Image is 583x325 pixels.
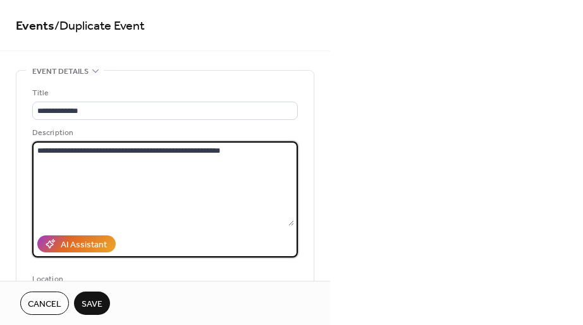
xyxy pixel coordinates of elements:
[32,273,295,286] div: Location
[32,86,295,100] div: Title
[54,14,145,38] span: / Duplicate Event
[20,292,69,315] button: Cancel
[37,235,116,252] button: AI Assistant
[16,14,54,38] a: Events
[28,298,61,311] span: Cancel
[82,298,102,311] span: Save
[61,239,107,252] div: AI Assistant
[32,126,295,139] div: Description
[32,65,89,78] span: Event details
[74,292,110,315] button: Save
